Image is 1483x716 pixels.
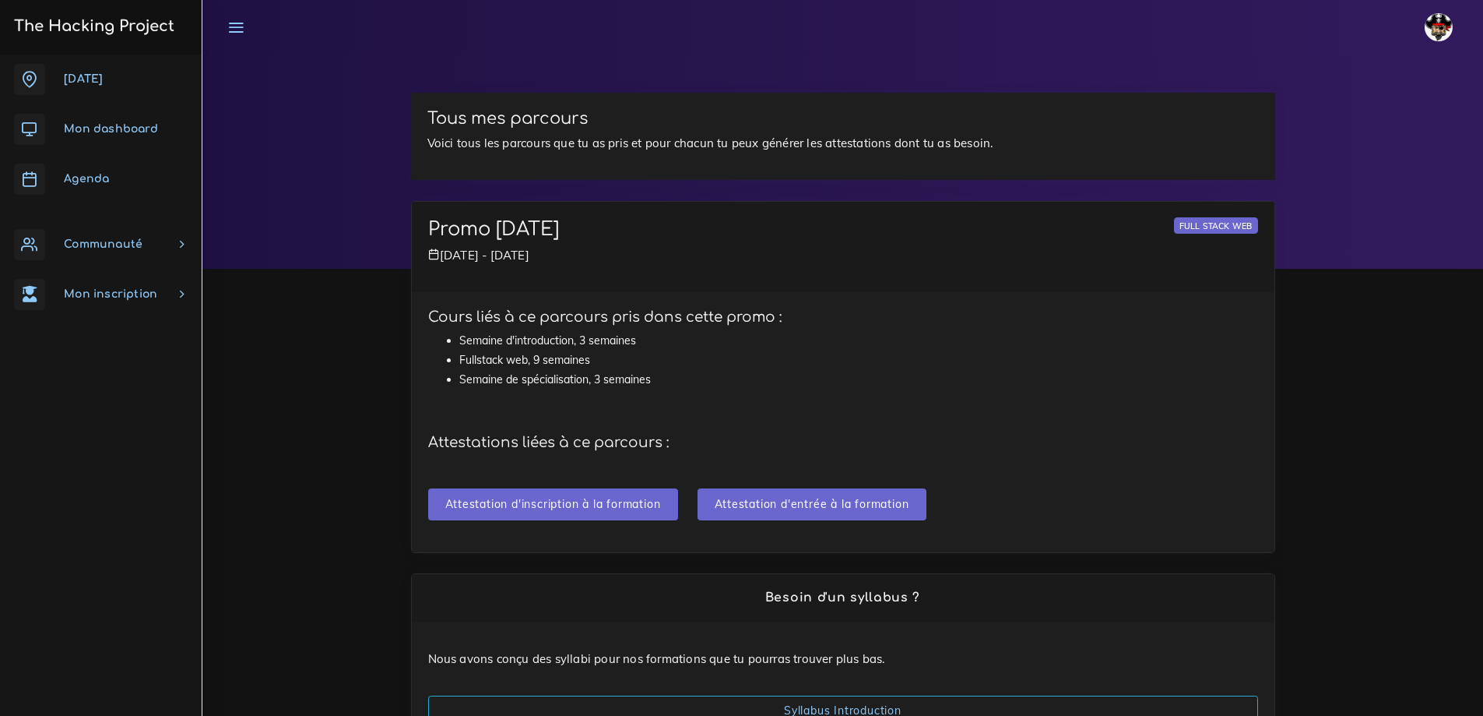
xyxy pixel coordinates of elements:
[64,73,103,85] span: [DATE]
[428,489,678,520] input: Attestation d'inscription à la formation
[64,238,142,250] span: Communauté
[64,123,158,135] span: Mon dashboard
[428,591,1258,605] h2: Besoin d'un syllabus ?
[427,134,1259,153] p: Voici tous les parcours que tu as pris et pour chacun tu peux générer les attestations dont tu as...
[428,218,831,241] h2: Promo [DATE]
[1425,13,1453,41] img: avatar
[459,351,1258,370] li: Fullstack web, 9 semaines
[64,288,157,300] span: Mon inscription
[428,246,1258,265] p: [DATE] - [DATE]
[459,370,1258,390] li: Semaine de spécialisation, 3 semaines
[428,309,1258,326] h4: Cours liés à ce parcours pris dans cette promo :
[428,650,1258,668] p: Nous avons conçu des syllabi pour nos formations que tu pourras trouver plus bas.
[1174,217,1258,234] div: Full stack web
[427,109,1259,129] h3: Tous mes parcours
[64,173,109,185] span: Agenda
[698,489,926,520] input: Attestation d'entrée à la formation
[428,434,1258,451] h4: Attestations liées à ce parcours :
[459,331,1258,351] li: Semaine d'introduction, 3 semaines
[9,18,174,35] h3: The Hacking Project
